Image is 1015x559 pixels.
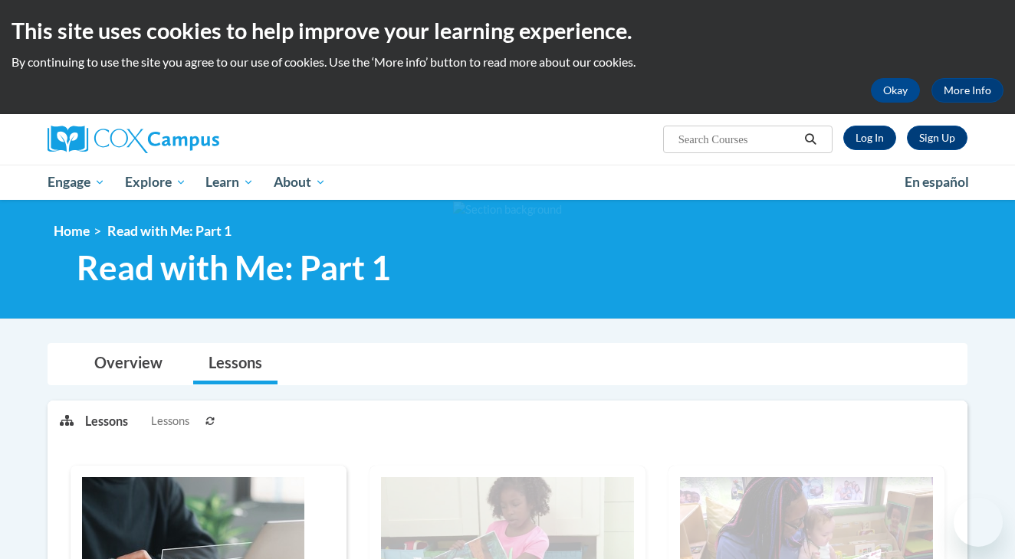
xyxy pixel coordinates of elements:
img: Section background [453,201,562,218]
a: More Info [931,78,1004,103]
button: Okay [871,78,920,103]
a: Home [54,223,90,239]
span: En español [905,174,969,190]
a: Lessons [193,344,278,384]
a: Cox Campus [48,126,339,153]
p: Lessons [85,413,128,430]
span: Read with Me: Part 1 [107,223,232,239]
i:  [804,134,818,145]
div: Main menu [25,165,990,200]
a: Log In [843,126,896,150]
a: About [264,165,336,200]
button: Search [800,130,823,149]
h2: This site uses cookies to help improve your learning experience. [11,15,1004,46]
p: By continuing to use the site you agree to our use of cookies. Use the ‘More info’ button to read... [11,54,1004,70]
a: Register [907,126,967,150]
a: Learn [195,165,264,200]
iframe: Button to launch messaging window [954,498,1003,547]
img: Cox Campus [48,126,219,153]
span: Read with Me: Part 1 [77,247,391,288]
a: Explore [115,165,196,200]
span: Explore [125,173,186,191]
a: Overview [79,344,178,384]
a: Engage [38,165,115,200]
span: About [274,173,326,191]
a: En español [895,166,979,198]
span: Lessons [151,413,189,430]
span: Engage [48,173,105,191]
input: Search Courses [677,130,800,149]
span: Learn [205,173,254,191]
